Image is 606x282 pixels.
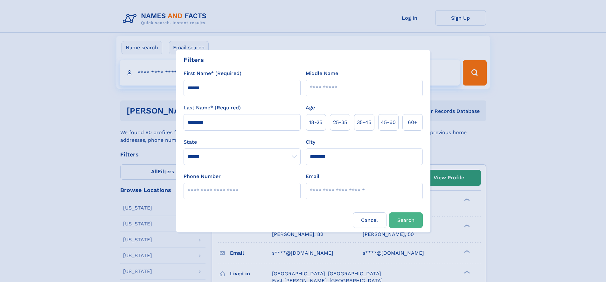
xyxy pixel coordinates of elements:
span: 35‑45 [357,119,371,126]
span: 45‑60 [381,119,396,126]
label: Middle Name [306,70,338,77]
label: Cancel [353,212,387,228]
label: First Name* (Required) [184,70,241,77]
span: 18‑25 [309,119,322,126]
button: Search [389,212,423,228]
label: Age [306,104,315,112]
label: Email [306,173,319,180]
span: 60+ [408,119,417,126]
span: 25‑35 [333,119,347,126]
label: City [306,138,315,146]
label: State [184,138,301,146]
label: Last Name* (Required) [184,104,241,112]
label: Phone Number [184,173,221,180]
div: Filters [184,55,204,65]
